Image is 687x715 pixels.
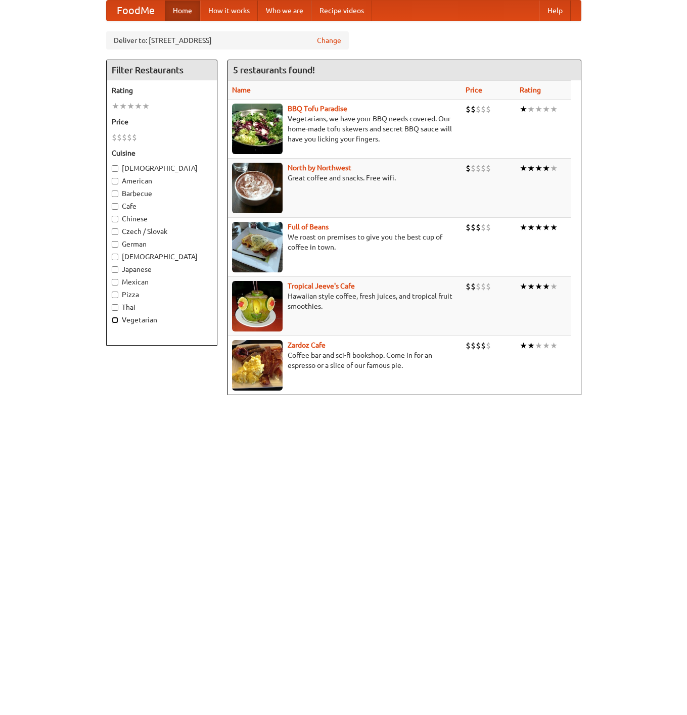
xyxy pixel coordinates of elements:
p: Vegetarians, we have your BBQ needs covered. Our home-made tofu skewers and secret BBQ sauce will... [232,114,457,144]
a: Tropical Jeeve's Cafe [288,282,355,290]
input: Czech / Slovak [112,228,118,235]
li: ★ [527,340,535,351]
li: ★ [542,281,550,292]
label: German [112,239,212,249]
li: $ [471,222,476,233]
li: $ [486,222,491,233]
p: Great coffee and snacks. Free wifi. [232,173,457,183]
li: $ [486,340,491,351]
li: ★ [527,222,535,233]
input: [DEMOGRAPHIC_DATA] [112,254,118,260]
li: ★ [550,222,558,233]
li: ★ [542,163,550,174]
label: Barbecue [112,188,212,199]
h5: Price [112,117,212,127]
li: $ [476,163,481,174]
li: ★ [542,104,550,115]
li: ★ [142,101,150,112]
li: $ [471,104,476,115]
a: Full of Beans [288,223,329,231]
a: How it works [200,1,258,21]
li: $ [476,340,481,351]
label: American [112,176,212,186]
input: Cafe [112,203,118,210]
li: ★ [520,104,527,115]
img: beans.jpg [232,222,283,272]
input: Pizza [112,292,118,298]
div: Deliver to: [STREET_ADDRESS] [106,31,349,50]
input: Vegetarian [112,317,118,323]
li: ★ [542,222,550,233]
label: Pizza [112,290,212,300]
label: [DEMOGRAPHIC_DATA] [112,163,212,173]
li: $ [486,104,491,115]
li: ★ [520,340,527,351]
li: ★ [520,281,527,292]
li: ★ [527,163,535,174]
img: tofuparadise.jpg [232,104,283,154]
li: ★ [535,340,542,351]
a: Price [466,86,482,94]
li: $ [486,163,491,174]
li: ★ [527,281,535,292]
p: Coffee bar and sci-fi bookshop. Come in for an espresso or a slice of our famous pie. [232,350,457,370]
li: $ [127,132,132,143]
li: ★ [550,340,558,351]
li: $ [112,132,117,143]
li: ★ [550,104,558,115]
a: Change [317,35,341,45]
li: ★ [119,101,127,112]
label: Cafe [112,201,212,211]
a: Recipe videos [311,1,372,21]
li: ★ [520,222,527,233]
input: Thai [112,304,118,311]
a: Rating [520,86,541,94]
li: $ [481,340,486,351]
input: Barbecue [112,190,118,197]
li: ★ [535,281,542,292]
li: $ [466,163,471,174]
label: Vegetarian [112,315,212,325]
label: Mexican [112,277,212,287]
ng-pluralize: 5 restaurants found! [233,65,315,75]
b: North by Northwest [288,164,351,172]
h4: Filter Restaurants [107,60,217,80]
li: $ [471,163,476,174]
a: Zardoz Cafe [288,341,326,349]
li: $ [481,281,486,292]
li: $ [476,222,481,233]
img: north.jpg [232,163,283,213]
h5: Cuisine [112,148,212,158]
input: [DEMOGRAPHIC_DATA] [112,165,118,172]
li: ★ [127,101,134,112]
input: Mexican [112,279,118,285]
li: $ [481,104,486,115]
li: $ [481,222,486,233]
input: German [112,241,118,248]
li: $ [486,281,491,292]
label: Chinese [112,214,212,224]
a: Home [165,1,200,21]
li: $ [132,132,137,143]
label: Czech / Slovak [112,226,212,236]
input: Chinese [112,216,118,222]
li: ★ [520,163,527,174]
li: $ [471,281,476,292]
a: BBQ Tofu Paradise [288,105,347,113]
h5: Rating [112,85,212,96]
li: ★ [550,163,558,174]
li: $ [117,132,122,143]
li: ★ [527,104,535,115]
a: FoodMe [107,1,165,21]
li: $ [122,132,127,143]
li: ★ [535,222,542,233]
li: ★ [112,101,119,112]
li: $ [466,340,471,351]
li: $ [481,163,486,174]
img: zardoz.jpg [232,340,283,391]
li: ★ [535,163,542,174]
li: $ [466,281,471,292]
